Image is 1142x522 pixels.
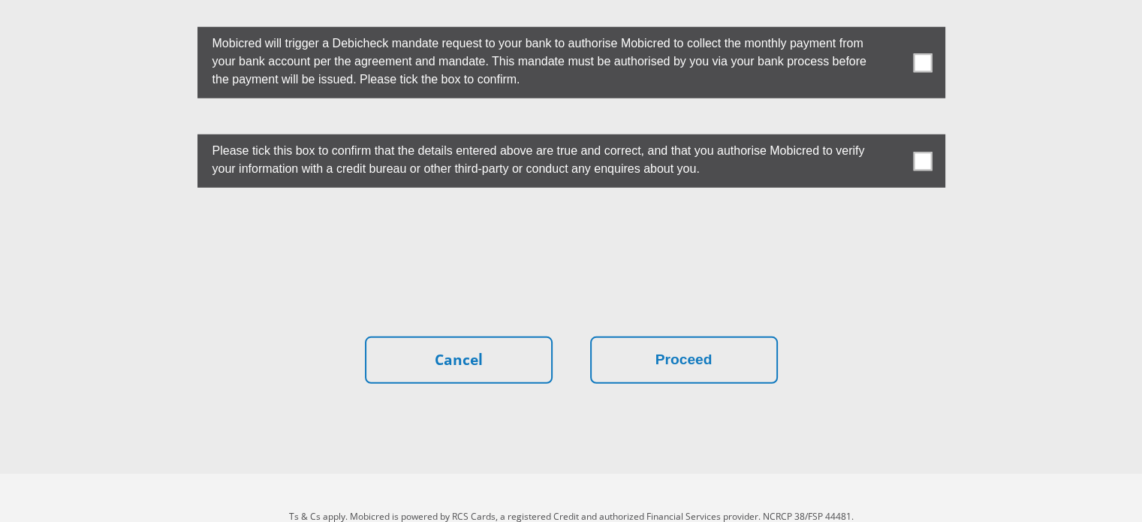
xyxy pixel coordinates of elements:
[457,224,686,282] iframe: reCAPTCHA
[590,336,778,384] button: Proceed
[197,27,870,92] label: Mobicred will trigger a Debicheck mandate request to your bank to authorise Mobicred to collect t...
[365,336,553,384] a: Cancel
[197,134,870,182] label: Please tick this box to confirm that the details entered above are true and correct, and that you...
